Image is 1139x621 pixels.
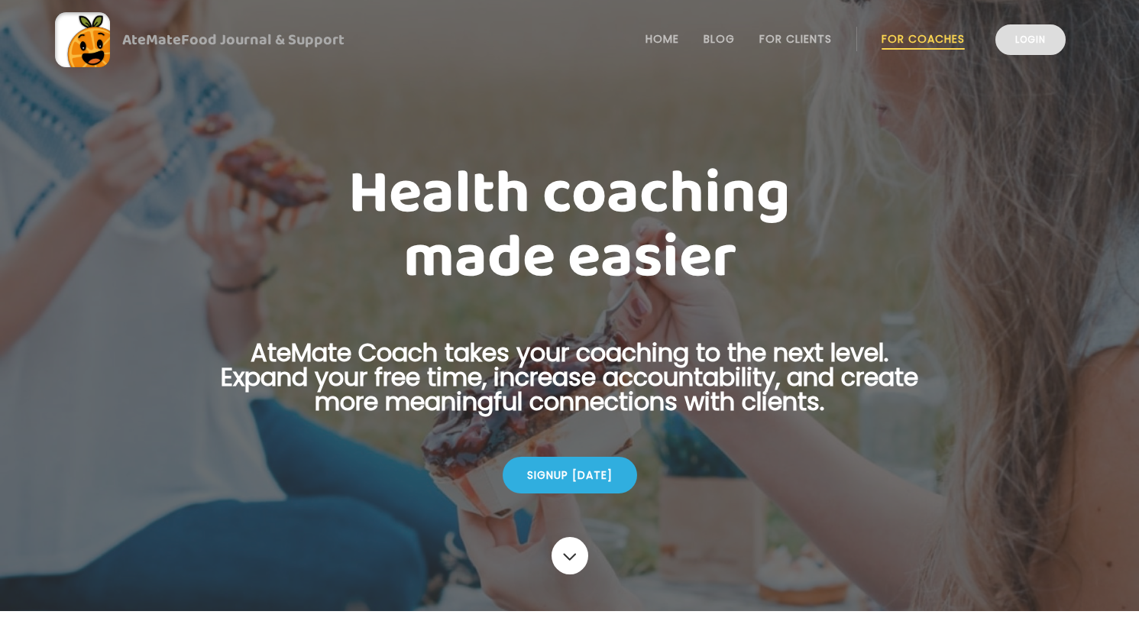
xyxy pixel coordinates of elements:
div: Signup [DATE] [503,457,637,493]
a: AteMateFood Journal & Support [55,12,1084,67]
a: Blog [704,33,735,45]
a: Login [995,24,1066,55]
h1: Health coaching made easier [197,162,943,290]
div: AteMate [110,27,345,52]
a: For Clients [759,33,832,45]
a: Home [646,33,679,45]
a: For Coaches [882,33,965,45]
span: Food Journal & Support [181,27,345,52]
p: AteMate Coach takes your coaching to the next level. Expand your free time, increase accountabili... [197,341,943,432]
